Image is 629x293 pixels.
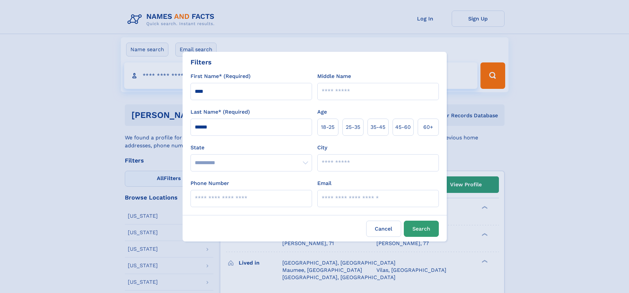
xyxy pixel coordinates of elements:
label: Middle Name [317,72,351,80]
span: 25‑35 [346,123,360,131]
span: 60+ [423,123,433,131]
label: State [191,144,312,152]
label: City [317,144,327,152]
label: Phone Number [191,179,229,187]
span: 45‑60 [395,123,411,131]
label: Email [317,179,332,187]
button: Search [404,221,439,237]
label: First Name* (Required) [191,72,251,80]
label: Last Name* (Required) [191,108,250,116]
label: Cancel [366,221,401,237]
span: 18‑25 [321,123,334,131]
span: 35‑45 [370,123,385,131]
label: Age [317,108,327,116]
div: Filters [191,57,212,67]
